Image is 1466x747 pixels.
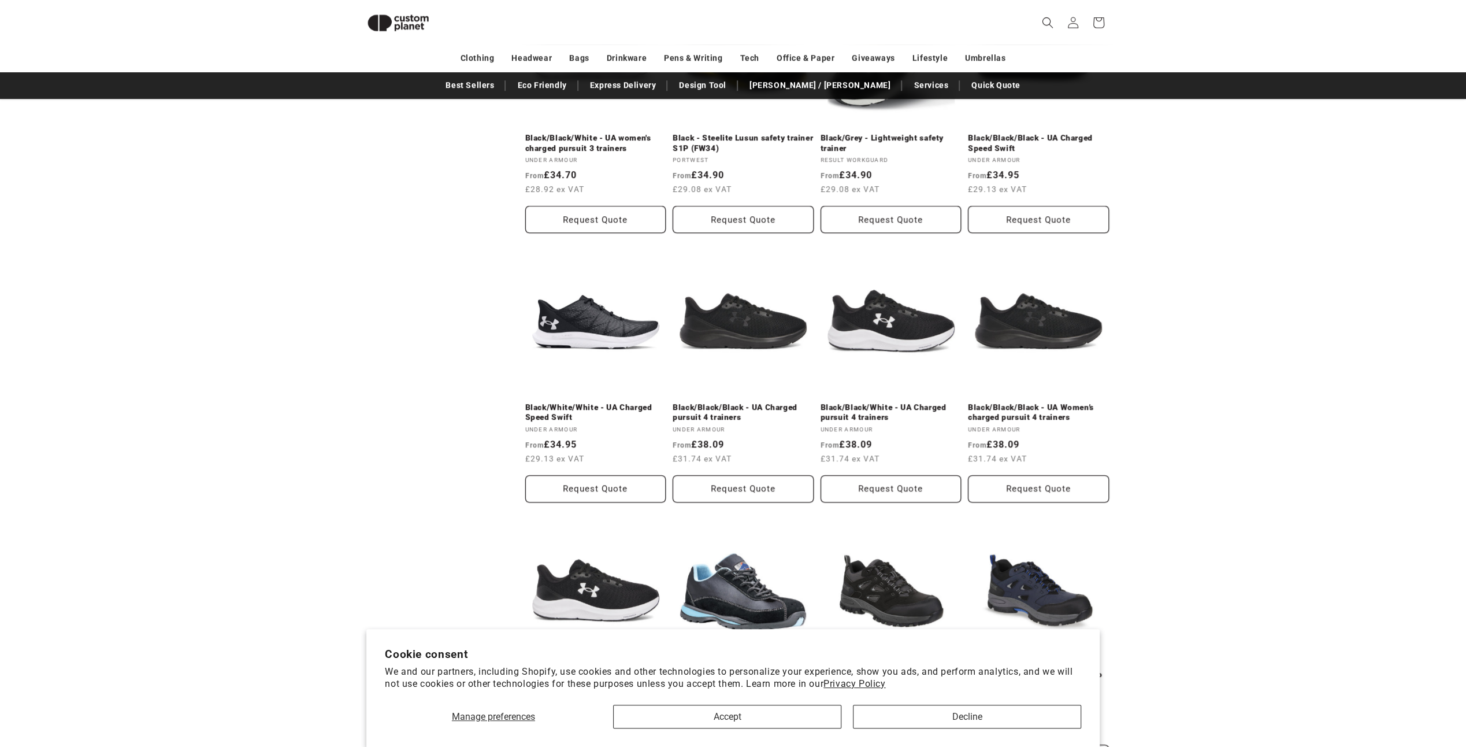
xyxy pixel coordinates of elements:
p: We and our partners, including Shopify, use cookies and other technologies to personalize your ex... [385,666,1081,690]
a: Giveaways [852,48,895,68]
a: Black/Grey - Lightweight safety trainer [821,133,962,153]
button: Request Quote [821,475,962,502]
a: Best Sellers [440,75,500,95]
a: Black/White/White - UA Charged Speed Swift [525,402,666,423]
a: Design Tool [673,75,732,95]
a: Black/Black/White - UA women's charged pursuit 3 trainers [525,133,666,153]
span: Manage preferences [452,711,535,722]
a: Black/Black/Black - UA Charged pursuit 4 trainers [673,402,814,423]
a: Clothing [461,48,495,68]
button: Request Quote [525,206,666,233]
img: Custom Planet [358,5,439,41]
a: Pens & Writing [664,48,722,68]
a: Tech [740,48,759,68]
h2: Cookie consent [385,648,1081,661]
a: [PERSON_NAME] / [PERSON_NAME] [744,75,896,95]
a: Privacy Policy [823,678,885,689]
a: Black/Black/Black - UA Women’s charged pursuit 4 trainers [968,402,1109,423]
a: Black/Black/White - UA Charged pursuit 4 trainers [821,402,962,423]
a: Lifestyle [912,48,948,68]
a: Quick Quote [966,75,1026,95]
a: Express Delivery [584,75,662,95]
button: Request Quote [673,475,814,502]
button: Manage preferences [385,705,602,728]
button: Request Quote [673,206,814,233]
a: Services [908,75,954,95]
a: Black - Steelite Lusun safety trainer S1P (FW34) [673,133,814,153]
a: Black/Black/Black - UA Charged Speed Swift [968,133,1109,153]
iframe: Chat Widget [1273,622,1466,747]
button: Request Quote [968,475,1109,502]
a: Headwear [511,48,552,68]
a: Umbrellas [965,48,1005,68]
a: Office & Paper [777,48,834,68]
button: Request Quote [968,206,1109,233]
button: Request Quote [525,475,666,502]
a: Eco Friendly [511,75,572,95]
a: Bags [569,48,589,68]
summary: Search [1035,10,1060,35]
button: Request Quote [821,206,962,233]
button: Accept [613,705,841,728]
a: Drinkware [607,48,647,68]
button: Decline [853,705,1081,728]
